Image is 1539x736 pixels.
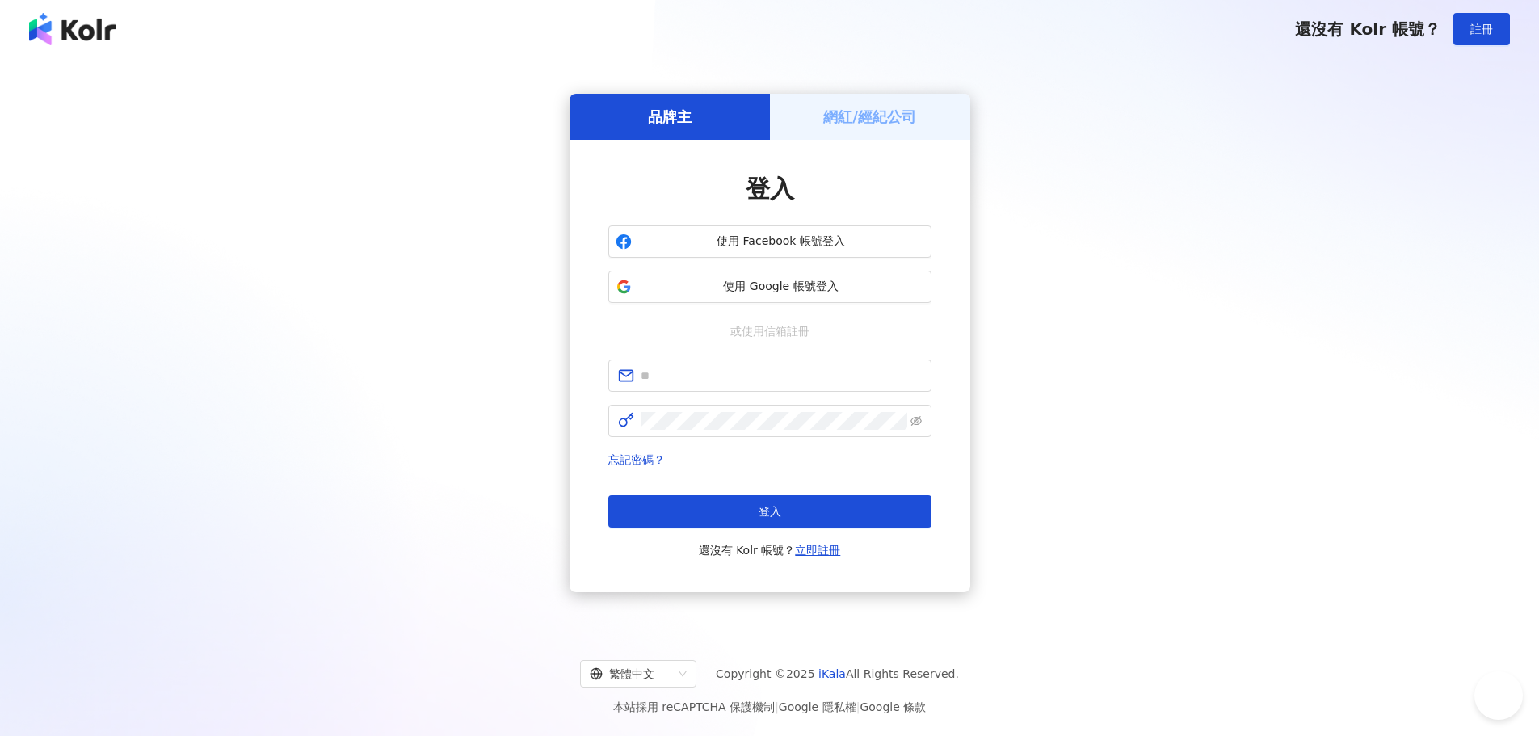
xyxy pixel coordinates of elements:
[823,107,916,127] h5: 網紅/經紀公司
[699,540,841,560] span: 還沒有 Kolr 帳號？
[29,13,116,45] img: logo
[779,700,856,713] a: Google 隱私權
[608,453,665,466] a: 忘記密碼？
[1474,671,1523,720] iframe: Help Scout Beacon - Open
[1295,19,1440,39] span: 還沒有 Kolr 帳號？
[759,505,781,518] span: 登入
[1470,23,1493,36] span: 註冊
[613,697,926,717] span: 本站採用 reCAPTCHA 保護機制
[746,175,794,203] span: 登入
[608,271,931,303] button: 使用 Google 帳號登入
[795,544,840,557] a: 立即註冊
[608,495,931,528] button: 登入
[638,279,924,295] span: 使用 Google 帳號登入
[648,107,692,127] h5: 品牌主
[716,664,959,683] span: Copyright © 2025 All Rights Reserved.
[910,415,922,427] span: eye-invisible
[719,322,821,340] span: 或使用信箱註冊
[856,700,860,713] span: |
[590,661,672,687] div: 繁體中文
[608,225,931,258] button: 使用 Facebook 帳號登入
[638,233,924,250] span: 使用 Facebook 帳號登入
[775,700,779,713] span: |
[1453,13,1510,45] button: 註冊
[860,700,926,713] a: Google 條款
[818,667,846,680] a: iKala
